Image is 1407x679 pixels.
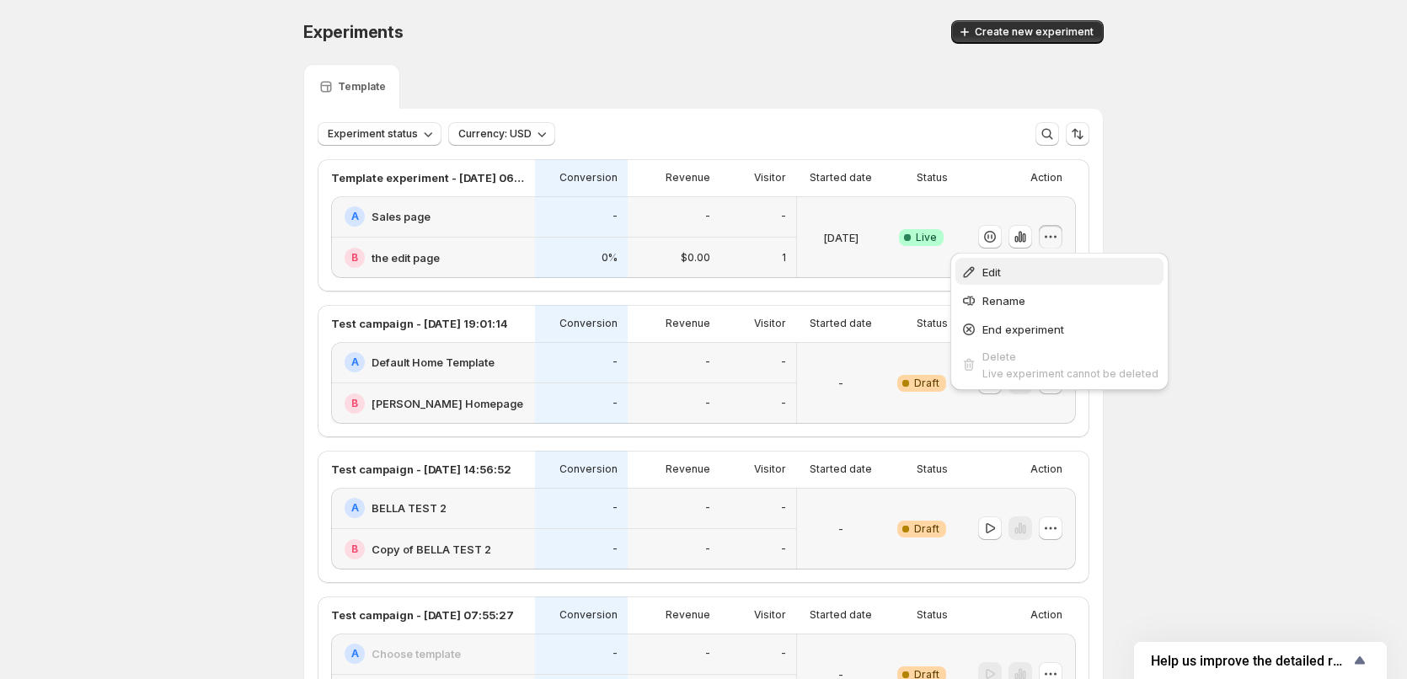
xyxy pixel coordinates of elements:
p: Status [917,171,948,184]
h2: Sales page [372,208,431,225]
p: - [613,356,618,369]
p: Action [1030,171,1062,184]
p: Test campaign - [DATE] 14:56:52 [331,461,511,478]
span: Edit [982,265,1001,279]
h2: A [351,356,359,369]
p: - [705,543,710,556]
span: End experiment [982,323,1064,336]
p: Started date [810,171,872,184]
p: Visitor [754,608,786,622]
button: Sort the results [1066,122,1089,146]
button: Show survey - Help us improve the detailed report for A/B campaigns [1151,650,1370,671]
p: - [705,501,710,515]
p: - [613,397,618,410]
span: Experiment status [328,127,418,141]
p: Status [917,462,948,476]
h2: A [351,501,359,515]
p: Status [917,317,948,330]
p: [DATE] [823,229,859,246]
p: - [781,397,786,410]
h2: Choose template [372,645,461,662]
span: Draft [914,377,939,390]
h2: A [351,210,359,223]
h2: B [351,251,358,265]
p: - [613,647,618,660]
p: Revenue [666,462,710,476]
p: - [781,647,786,660]
p: Visitor [754,317,786,330]
p: Revenue [666,171,710,184]
h2: BELLA TEST 2 [372,500,447,516]
p: Action [1030,608,1062,622]
button: Create new experiment [951,20,1104,44]
span: Help us improve the detailed report for A/B campaigns [1151,653,1350,669]
p: - [781,543,786,556]
button: Experiment status [318,122,441,146]
p: - [613,543,618,556]
p: 0% [602,251,618,265]
p: - [781,501,786,515]
p: - [705,356,710,369]
p: Test campaign - [DATE] 19:01:14 [331,315,508,332]
p: - [705,210,710,223]
h2: B [351,397,358,410]
button: Currency: USD [448,122,555,146]
p: Conversion [559,462,618,476]
span: Draft [914,522,939,536]
p: - [838,521,843,537]
p: - [705,397,710,410]
span: Rename [982,294,1025,307]
p: Conversion [559,608,618,622]
p: Visitor [754,462,786,476]
p: - [781,210,786,223]
span: Experiments [303,22,404,42]
p: Started date [810,317,872,330]
p: - [613,210,618,223]
p: Visitor [754,171,786,184]
span: Currency: USD [458,127,532,141]
h2: [PERSON_NAME] Homepage [372,395,523,412]
p: Conversion [559,317,618,330]
p: Started date [810,608,872,622]
p: - [613,501,618,515]
p: Template [338,80,386,94]
p: Started date [810,462,872,476]
span: Live experiment cannot be deleted [982,367,1158,380]
h2: Copy of BELLA TEST 2 [372,541,491,558]
p: - [705,647,710,660]
p: Revenue [666,317,710,330]
p: Status [917,608,948,622]
h2: B [351,543,358,556]
h2: A [351,647,359,660]
p: Conversion [559,171,618,184]
span: Live [916,231,937,244]
p: - [838,375,843,392]
span: Create new experiment [975,25,1094,39]
button: DeleteLive experiment cannot be deleted [955,344,1164,385]
p: $0.00 [681,251,710,265]
p: 1 [782,251,786,265]
button: Rename [955,286,1164,313]
div: Delete [982,348,1158,365]
button: End experiment [955,315,1164,342]
h2: the edit page [372,249,440,266]
p: Revenue [666,608,710,622]
p: Action [1030,462,1062,476]
p: Template experiment - [DATE] 06:17:30 [331,169,525,186]
h2: Default Home Template [372,354,495,371]
p: - [781,356,786,369]
p: Test campaign - [DATE] 07:55:27 [331,607,514,623]
button: Edit [955,258,1164,285]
